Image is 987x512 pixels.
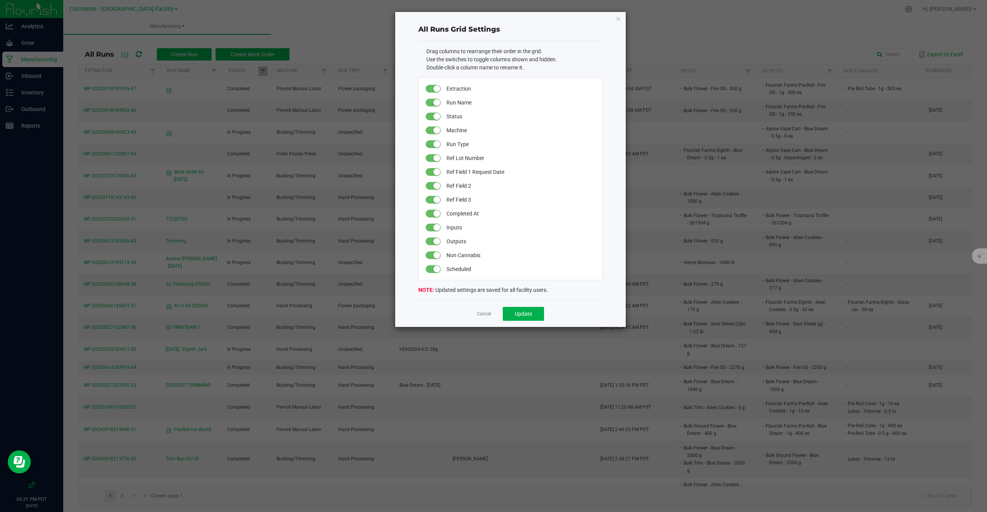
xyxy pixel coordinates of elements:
iframe: Resource center [8,450,31,473]
span: Ref Field 2 [446,179,594,193]
span: Non Cannabis [446,248,594,262]
span: Status [446,109,594,123]
span: Run Type [446,137,594,151]
span: Scheduled [446,262,594,276]
span: Completed At [446,207,594,221]
span: Ref Lot Number [446,151,594,165]
span: Inputs [446,221,594,234]
div: All Runs Grid Settings [418,24,603,35]
span: Updated settings are saved for all facility users. [418,287,548,293]
span: Ref Field 3 [446,193,594,207]
li: Double-click a column name to rename it. [426,64,603,72]
a: Cancel [477,311,491,317]
span: Machine [446,123,594,137]
span: Name [446,96,594,109]
button: Update [503,307,544,321]
span: Outputs [446,234,594,248]
span: Update [515,311,532,317]
span: Ref Field 1 [446,165,594,179]
li: Use the switches to toggle columns shown and hidden. [426,56,603,64]
span: Extraction [446,82,594,96]
li: Drag columns to rearrange their order in the grid. [426,47,603,56]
